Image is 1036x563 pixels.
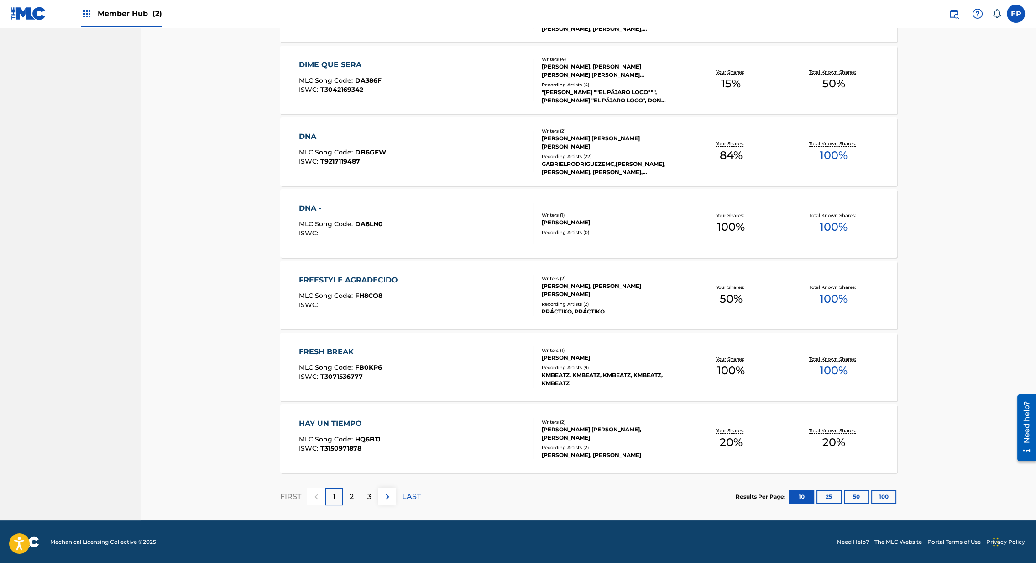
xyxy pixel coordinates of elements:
[355,148,386,156] span: DB6GFW
[152,9,162,18] span: (2)
[542,451,680,459] div: [PERSON_NAME], [PERSON_NAME]
[809,140,858,147] p: Total Known Shares:
[542,160,680,176] div: GABRIELRODRIGUEZEMC,[PERSON_NAME],[PERSON_NAME], [PERSON_NAME], [PERSON_NAME], GABRIELRODRIGUEZEM...
[986,538,1025,546] a: Privacy Policy
[299,444,320,452] span: ISWC :
[280,46,897,114] a: DIME QUE SERAMLC Song Code:DA386FISWC:T3042169342Writers (4)[PERSON_NAME], [PERSON_NAME] [PERSON_...
[355,220,383,228] span: DA6LN0
[542,229,680,236] div: Recording Artists ( 0 )
[871,490,896,504] button: 100
[542,134,680,151] div: [PERSON_NAME] [PERSON_NAME] [PERSON_NAME]
[809,356,858,362] p: Total Known Shares:
[280,261,897,329] a: FREESTYLE AGRADECIDOMLC Song Code:FH8CO8ISWC:Writers (2)[PERSON_NAME], [PERSON_NAME] [PERSON_NAME...
[299,148,355,156] span: MLC Song Code :
[299,418,381,429] div: HAY UN TIEMPO
[355,363,382,372] span: FB0KP6
[299,292,355,300] span: MLC Song Code :
[542,212,680,218] div: Writers ( 1 )
[816,490,842,504] button: 25
[1010,390,1036,465] iframe: Resource Center
[542,275,680,282] div: Writers ( 2 )
[820,147,848,164] span: 100 %
[717,362,745,379] span: 100 %
[542,347,680,354] div: Writers ( 1 )
[299,372,320,381] span: ISWC :
[874,538,922,546] a: The MLC Website
[717,219,745,235] span: 100 %
[1007,5,1025,23] div: User Menu
[280,404,897,473] a: HAY UN TIEMPOMLC Song Code:HQ6B1JISWC:T3150971878Writers (2)[PERSON_NAME] [PERSON_NAME], [PERSON_...
[542,301,680,308] div: Recording Artists ( 2 )
[299,435,355,443] span: MLC Song Code :
[299,346,382,357] div: FRESH BREAK
[280,189,897,258] a: DNA -MLC Song Code:DA6LN0ISWC:Writers (1)[PERSON_NAME]Recording Artists (0)Your Shares:100%Total ...
[992,9,1001,18] div: Notifications
[98,8,162,19] span: Member Hub
[333,491,335,502] p: 1
[542,354,680,362] div: [PERSON_NAME]
[367,491,371,502] p: 3
[280,491,301,502] p: FIRST
[542,63,680,79] div: [PERSON_NAME], [PERSON_NAME] [PERSON_NAME] [PERSON_NAME] [PERSON_NAME] [PERSON_NAME]
[837,538,869,546] a: Need Help?
[721,75,741,92] span: 15 %
[355,435,381,443] span: HQ6B1J
[299,203,383,214] div: DNA -
[542,153,680,160] div: Recording Artists ( 22 )
[993,528,999,556] div: Drag
[716,427,746,434] p: Your Shares:
[948,8,959,19] img: search
[542,81,680,88] div: Recording Artists ( 4 )
[280,333,897,401] a: FRESH BREAKMLC Song Code:FB0KP6ISWC:T3071536777Writers (1)[PERSON_NAME]Recording Artists (9)KMBEA...
[299,220,355,228] span: MLC Song Code :
[716,140,746,147] p: Your Shares:
[542,364,680,371] div: Recording Artists ( 9 )
[11,7,46,20] img: MLC Logo
[720,434,743,451] span: 20 %
[809,427,858,434] p: Total Known Shares:
[542,88,680,105] div: "[PERSON_NAME] ""EL PÁJARO LOCO""", [PERSON_NAME] "EL PÁJARO LOCO", DON [PERSON_NAME] MUSIC, DON ...
[542,371,680,388] div: KMBEATZ, KMBEATZ, KMBEATZ, KMBEATZ, KMBEATZ
[299,363,355,372] span: MLC Song Code :
[350,491,354,502] p: 2
[542,218,680,227] div: [PERSON_NAME]
[299,76,355,85] span: MLC Song Code :
[809,212,858,219] p: Total Known Shares:
[972,8,983,19] img: help
[355,76,382,85] span: DA386F
[382,491,393,502] img: right
[822,75,845,92] span: 50 %
[716,212,746,219] p: Your Shares:
[542,127,680,134] div: Writers ( 2 )
[299,301,320,309] span: ISWC :
[320,372,363,381] span: T3071536777
[789,490,814,504] button: 10
[299,131,386,142] div: DNA
[945,5,963,23] a: Public Search
[809,69,858,75] p: Total Known Shares:
[542,308,680,316] div: PRÁCTIKO, PRÁCTIKO
[736,493,788,501] p: Results Per Page:
[299,157,320,165] span: ISWC :
[844,490,869,504] button: 50
[542,56,680,63] div: Writers ( 4 )
[990,519,1036,563] iframe: Chat Widget
[355,292,382,300] span: FH8CO8
[402,491,421,502] p: LAST
[820,362,848,379] span: 100 %
[968,5,987,23] div: Help
[809,284,858,291] p: Total Known Shares:
[720,291,743,307] span: 50 %
[720,147,743,164] span: 84 %
[81,8,92,19] img: Top Rightsholders
[716,69,746,75] p: Your Shares:
[299,229,320,237] span: ISWC :
[280,117,897,186] a: DNAMLC Song Code:DB6GFWISWC:T9217119487Writers (2)[PERSON_NAME] [PERSON_NAME] [PERSON_NAME]Record...
[822,434,845,451] span: 20 %
[542,419,680,425] div: Writers ( 2 )
[50,538,156,546] span: Mechanical Licensing Collective © 2025
[716,356,746,362] p: Your Shares:
[927,538,981,546] a: Portal Terms of Use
